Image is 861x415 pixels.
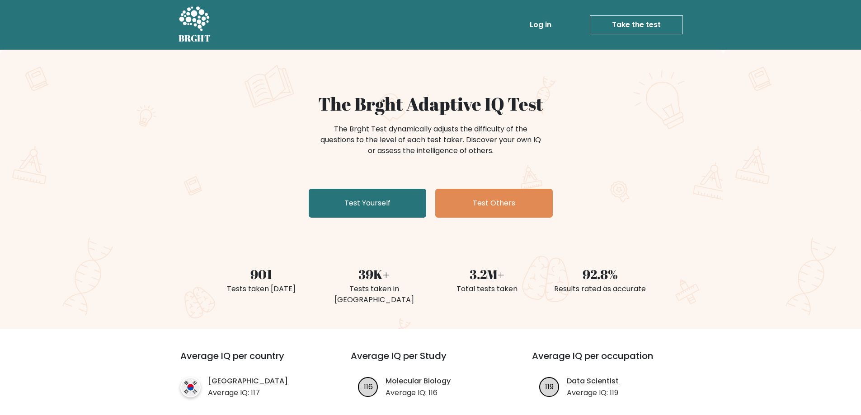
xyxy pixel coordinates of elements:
[208,387,288,398] p: Average IQ: 117
[436,284,538,294] div: Total tests taken
[436,265,538,284] div: 3.2M+
[179,4,211,46] a: BRGHT
[549,284,651,294] div: Results rated as accurate
[179,33,211,44] h5: BRGHT
[386,376,451,387] a: Molecular Biology
[549,265,651,284] div: 92.8%
[364,381,373,392] text: 116
[435,189,553,218] a: Test Others
[386,387,451,398] p: Average IQ: 116
[180,377,201,397] img: country
[323,265,425,284] div: 39K+
[545,381,554,392] text: 119
[208,376,288,387] a: [GEOGRAPHIC_DATA]
[323,284,425,305] div: Tests taken in [GEOGRAPHIC_DATA]
[210,284,312,294] div: Tests taken [DATE]
[567,376,619,387] a: Data Scientist
[532,350,692,372] h3: Average IQ per occupation
[180,350,318,372] h3: Average IQ per country
[210,265,312,284] div: 901
[567,387,619,398] p: Average IQ: 119
[210,93,651,115] h1: The Brght Adaptive IQ Test
[318,124,544,156] div: The Brght Test dynamically adjusts the difficulty of the questions to the level of each test take...
[309,189,426,218] a: Test Yourself
[526,16,555,34] a: Log in
[590,15,683,34] a: Take the test
[351,350,510,372] h3: Average IQ per Study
